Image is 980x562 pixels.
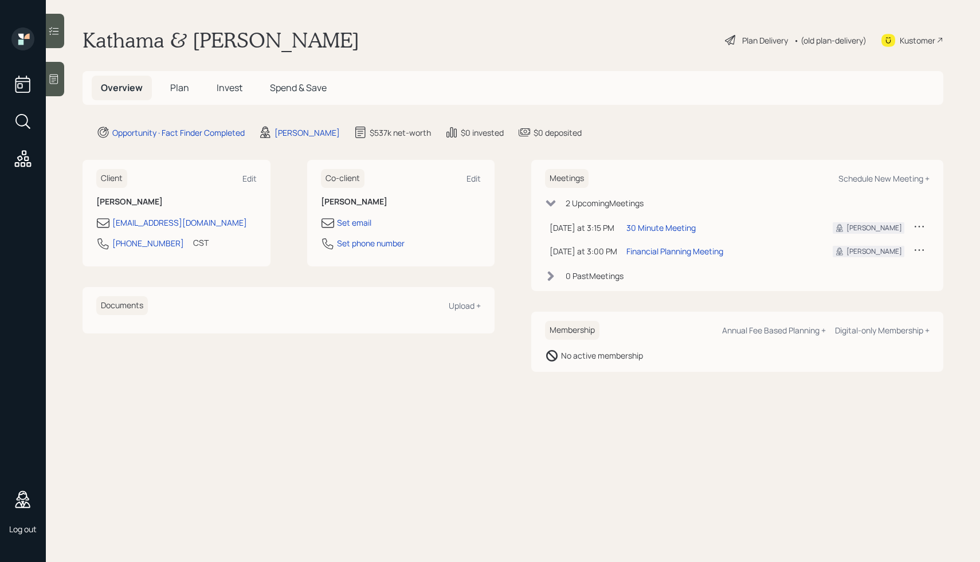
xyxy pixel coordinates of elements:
div: 0 Past Meeting s [566,270,624,282]
div: Edit [242,173,257,184]
div: [PERSON_NAME] [275,127,340,139]
span: Overview [101,81,143,94]
h6: Co-client [321,169,364,188]
div: • (old plan-delivery) [794,34,867,46]
div: No active membership [561,349,643,361]
div: [DATE] at 3:00 PM [550,245,617,257]
div: Opportunity · Fact Finder Completed [112,127,245,139]
div: Log out [9,524,37,535]
div: $0 deposited [534,127,582,139]
h6: Meetings [545,169,589,188]
div: Kustomer [900,34,935,46]
div: Schedule New Meeting + [838,173,930,184]
div: 30 Minute Meeting [626,222,696,234]
div: Annual Fee Based Planning + [722,325,826,336]
div: Plan Delivery [742,34,788,46]
div: Edit [467,173,481,184]
div: $537k net-worth [370,127,431,139]
h1: Kathama & [PERSON_NAME] [83,27,359,53]
div: Financial Planning Meeting [626,245,723,257]
div: $0 invested [461,127,504,139]
h6: Client [96,169,127,188]
span: Plan [170,81,189,94]
span: Spend & Save [270,81,327,94]
div: [PHONE_NUMBER] [112,237,184,249]
div: [PERSON_NAME] [846,223,902,233]
h6: Documents [96,296,148,315]
h6: Membership [545,321,599,340]
div: CST [193,237,209,249]
div: Set email [337,217,371,229]
div: [PERSON_NAME] [846,246,902,257]
div: Digital-only Membership + [835,325,930,336]
span: Invest [217,81,242,94]
div: Set phone number [337,237,405,249]
div: 2 Upcoming Meeting s [566,197,644,209]
h6: [PERSON_NAME] [96,197,257,207]
div: [EMAIL_ADDRESS][DOMAIN_NAME] [112,217,247,229]
h6: [PERSON_NAME] [321,197,481,207]
div: [DATE] at 3:15 PM [550,222,617,234]
div: Upload + [449,300,481,311]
